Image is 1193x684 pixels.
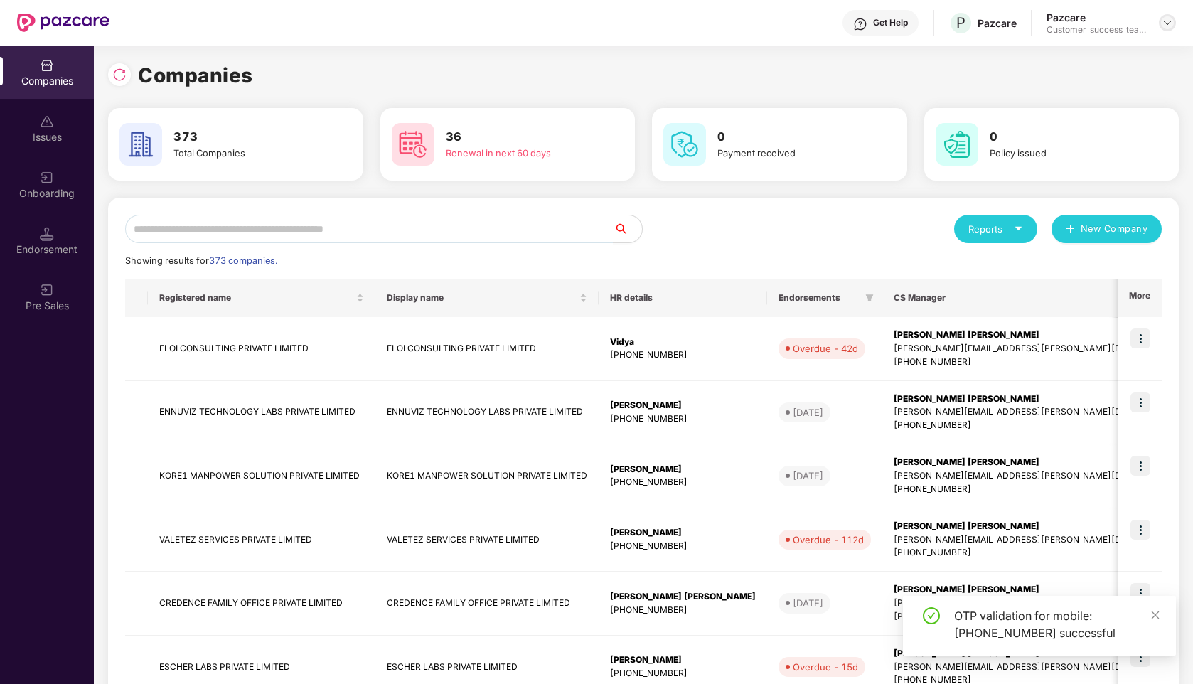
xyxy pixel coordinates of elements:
img: icon [1130,328,1150,348]
img: svg+xml;base64,PHN2ZyBpZD0iSGVscC0zMngzMiIgeG1sbnM9Imh0dHA6Ly93d3cudzMub3JnLzIwMDAvc3ZnIiB3aWR0aD... [853,17,867,31]
td: ENNUVIZ TECHNOLOGY LABS PRIVATE LIMITED [375,381,599,445]
div: [PERSON_NAME][EMAIL_ADDRESS][PERSON_NAME][DOMAIN_NAME] [894,405,1182,419]
div: [PERSON_NAME][EMAIL_ADDRESS][PERSON_NAME][DOMAIN_NAME] [894,342,1182,356]
div: [PHONE_NUMBER] [610,540,756,553]
div: [PHONE_NUMBER] [610,667,756,680]
span: search [613,223,642,235]
img: svg+xml;base64,PHN2ZyBpZD0iRHJvcGRvd24tMzJ4MzIiIHhtbG5zPSJodHRwOi8vd3d3LnczLm9yZy8yMDAwL3N2ZyIgd2... [1162,17,1173,28]
td: VALETEZ SERVICES PRIVATE LIMITED [375,508,599,572]
div: [PHONE_NUMBER] [610,412,756,426]
div: Reports [968,222,1023,236]
h3: 0 [990,128,1140,146]
img: svg+xml;base64,PHN2ZyB3aWR0aD0iMTQuNSIgaGVpZ2h0PSIxNC41IiB2aWV3Qm94PSIwIDAgMTYgMTYiIGZpbGw9Im5vbm... [40,227,54,241]
span: 373 companies. [209,255,277,266]
div: [PERSON_NAME][EMAIL_ADDRESS][PERSON_NAME][DOMAIN_NAME] [894,661,1182,674]
div: [PERSON_NAME] [PERSON_NAME] [894,328,1182,342]
div: [PERSON_NAME][EMAIL_ADDRESS][PERSON_NAME][DOMAIN_NAME] [894,597,1182,610]
div: [PERSON_NAME] [PERSON_NAME] [894,583,1182,597]
div: [PERSON_NAME] [PERSON_NAME] [894,647,1182,661]
h3: 36 [446,128,596,146]
img: svg+xml;base64,PHN2ZyB4bWxucz0iaHR0cDovL3d3dy53My5vcmcvMjAwMC9zdmciIHdpZHRoPSI2MCIgaGVpZ2h0PSI2MC... [663,123,706,166]
span: caret-down [1014,224,1023,233]
span: Endorsements [779,292,860,304]
button: search [613,215,643,243]
div: [PHONE_NUMBER] [894,610,1182,624]
img: svg+xml;base64,PHN2ZyBpZD0iSXNzdWVzX2Rpc2FibGVkIiB4bWxucz0iaHR0cDovL3d3dy53My5vcmcvMjAwMC9zdmciIH... [40,114,54,129]
div: [PERSON_NAME] [610,526,756,540]
img: svg+xml;base64,PHN2ZyBpZD0iQ29tcGFuaWVzIiB4bWxucz0iaHR0cDovL3d3dy53My5vcmcvMjAwMC9zdmciIHdpZHRoPS... [40,58,54,73]
div: [PHONE_NUMBER] [894,546,1182,560]
div: [PHONE_NUMBER] [894,419,1182,432]
img: icon [1130,520,1150,540]
div: [DATE] [793,596,823,610]
img: svg+xml;base64,PHN2ZyB4bWxucz0iaHR0cDovL3d3dy53My5vcmcvMjAwMC9zdmciIHdpZHRoPSI2MCIgaGVpZ2h0PSI2MC... [392,123,434,166]
td: ELOI CONSULTING PRIVATE LIMITED [375,317,599,381]
span: P [956,14,965,31]
div: Overdue - 15d [793,660,858,674]
div: [DATE] [793,469,823,483]
td: CREDENCE FAMILY OFFICE PRIVATE LIMITED [148,572,375,636]
img: svg+xml;base64,PHN2ZyB4bWxucz0iaHR0cDovL3d3dy53My5vcmcvMjAwMC9zdmciIHdpZHRoPSI2MCIgaGVpZ2h0PSI2MC... [119,123,162,166]
td: CREDENCE FAMILY OFFICE PRIVATE LIMITED [375,572,599,636]
span: Display name [387,292,577,304]
img: icon [1130,583,1150,603]
span: filter [865,294,874,302]
th: More [1118,279,1162,317]
div: [PHONE_NUMBER] [610,604,756,617]
div: Overdue - 42d [793,341,858,356]
div: Payment received [717,146,868,161]
div: OTP validation for mobile: [PHONE_NUMBER] successful [954,607,1159,641]
td: ELOI CONSULTING PRIVATE LIMITED [148,317,375,381]
h3: 0 [717,128,868,146]
span: plus [1066,224,1075,235]
div: Pazcare [978,16,1017,30]
span: Showing results for [125,255,277,266]
td: KORE1 MANPOWER SOLUTION PRIVATE LIMITED [148,444,375,508]
img: icon [1130,392,1150,412]
th: HR details [599,279,767,317]
td: ENNUVIZ TECHNOLOGY LABS PRIVATE LIMITED [148,381,375,445]
div: [PERSON_NAME] [610,463,756,476]
div: [PERSON_NAME][EMAIL_ADDRESS][PERSON_NAME][DOMAIN_NAME] [894,533,1182,547]
div: [PERSON_NAME] [PERSON_NAME] [894,392,1182,406]
div: Pazcare [1047,11,1146,24]
div: [PERSON_NAME] [610,399,756,412]
div: Vidya [610,336,756,349]
img: svg+xml;base64,PHN2ZyB4bWxucz0iaHR0cDovL3d3dy53My5vcmcvMjAwMC9zdmciIHdpZHRoPSI2MCIgaGVpZ2h0PSI2MC... [936,123,978,166]
div: [PERSON_NAME][EMAIL_ADDRESS][PERSON_NAME][DOMAIN_NAME] [894,469,1182,483]
div: Overdue - 112d [793,533,864,547]
div: [DATE] [793,405,823,420]
span: CS Manager [894,292,1170,304]
div: Customer_success_team_lead [1047,24,1146,36]
div: [PERSON_NAME] [PERSON_NAME] [610,590,756,604]
div: [PERSON_NAME] [PERSON_NAME] [894,456,1182,469]
div: Policy issued [990,146,1140,161]
div: [PHONE_NUMBER] [894,483,1182,496]
th: Registered name [148,279,375,317]
span: close [1150,610,1160,620]
div: [PERSON_NAME] [PERSON_NAME] [894,520,1182,533]
div: Renewal in next 60 days [446,146,596,161]
span: check-circle [923,607,940,624]
img: svg+xml;base64,PHN2ZyB3aWR0aD0iMjAiIGhlaWdodD0iMjAiIHZpZXdCb3g9IjAgMCAyMCAyMCIgZmlsbD0ibm9uZSIgeG... [40,283,54,297]
span: filter [862,289,877,306]
h1: Companies [138,60,253,91]
div: Get Help [873,17,908,28]
img: New Pazcare Logo [17,14,109,32]
th: Display name [375,279,599,317]
div: [PHONE_NUMBER] [894,356,1182,369]
img: svg+xml;base64,PHN2ZyBpZD0iUmVsb2FkLTMyeDMyIiB4bWxucz0iaHR0cDovL3d3dy53My5vcmcvMjAwMC9zdmciIHdpZH... [112,68,127,82]
h3: 373 [173,128,324,146]
div: [PERSON_NAME] [610,653,756,667]
span: Registered name [159,292,353,304]
button: plusNew Company [1052,215,1162,243]
span: New Company [1081,222,1148,236]
div: [PHONE_NUMBER] [610,476,756,489]
div: [PHONE_NUMBER] [610,348,756,362]
div: Total Companies [173,146,324,161]
td: VALETEZ SERVICES PRIVATE LIMITED [148,508,375,572]
td: KORE1 MANPOWER SOLUTION PRIVATE LIMITED [375,444,599,508]
img: icon [1130,456,1150,476]
img: svg+xml;base64,PHN2ZyB3aWR0aD0iMjAiIGhlaWdodD0iMjAiIHZpZXdCb3g9IjAgMCAyMCAyMCIgZmlsbD0ibm9uZSIgeG... [40,171,54,185]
